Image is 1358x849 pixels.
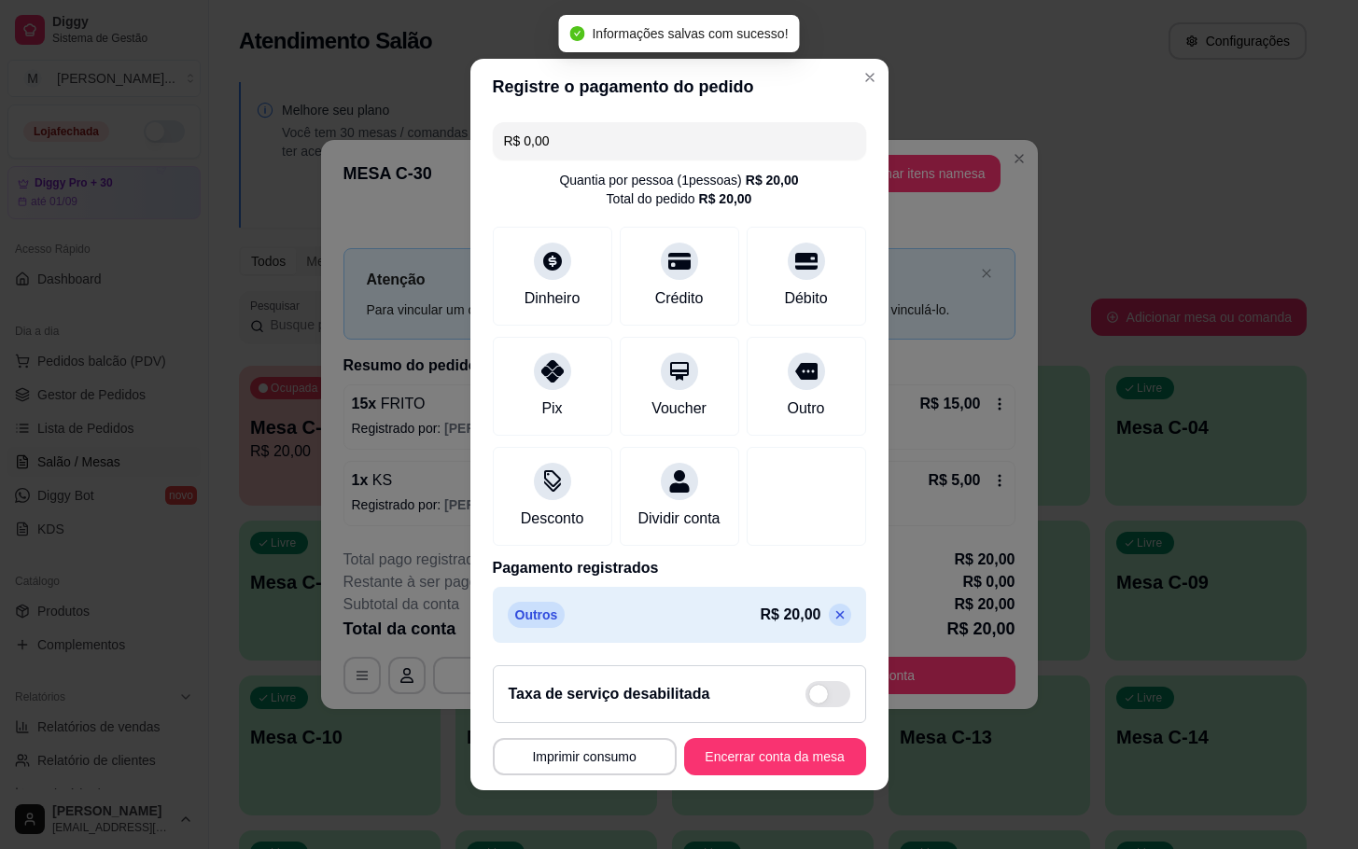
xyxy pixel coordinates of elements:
button: Imprimir consumo [493,738,677,775]
div: Crédito [655,287,704,310]
button: Encerrar conta da mesa [684,738,866,775]
div: Quantia por pessoa ( 1 pessoas) [559,171,798,189]
span: check-circle [569,26,584,41]
button: Close [855,63,885,92]
div: Outro [787,397,824,420]
p: Pagamento registrados [493,557,866,579]
p: Outros [508,602,566,628]
div: R$ 20,00 [699,189,752,208]
div: Pix [541,397,562,420]
h2: Taxa de serviço desabilitada [509,683,710,705]
div: Débito [784,287,827,310]
div: Voucher [651,397,707,420]
div: R$ 20,00 [746,171,799,189]
header: Registre o pagamento do pedido [470,59,889,115]
span: Informações salvas com sucesso! [592,26,788,41]
div: Desconto [521,508,584,530]
div: Dinheiro [525,287,581,310]
div: Dividir conta [637,508,720,530]
div: Total do pedido [607,189,752,208]
input: Ex.: hambúrguer de cordeiro [504,122,855,160]
p: R$ 20,00 [761,604,821,626]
